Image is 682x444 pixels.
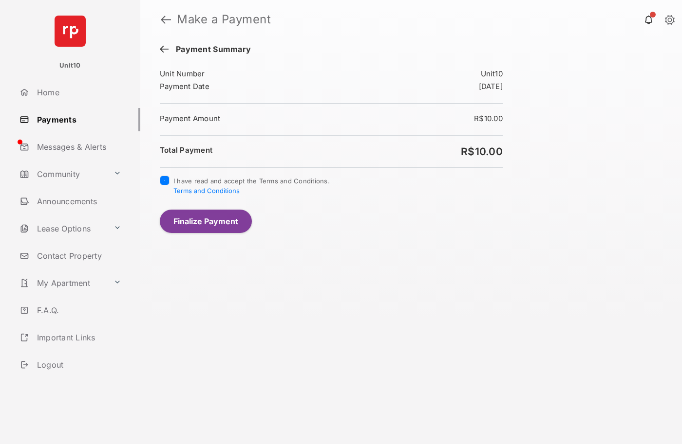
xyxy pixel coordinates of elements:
[16,217,110,240] a: Lease Options
[177,14,271,25] strong: Make a Payment
[59,61,81,71] p: Unit10
[171,45,251,55] span: Payment Summary
[55,16,86,47] img: svg+xml;base64,PHN2ZyB4bWxucz0iaHR0cDovL3d3dy53My5vcmcvMjAwMC9zdmciIHdpZHRoPSI2NCIgaGVpZ2h0PSI2NC...
[16,244,140,267] a: Contact Property
[173,177,330,195] span: I have read and accept the Terms and Conditions.
[16,108,140,131] a: Payments
[16,271,110,295] a: My Apartment
[16,190,140,213] a: Announcements
[173,187,240,195] button: I have read and accept the Terms and Conditions.
[160,210,252,233] button: Finalize Payment
[16,81,140,104] a: Home
[16,299,140,322] a: F.A.Q.
[16,326,125,349] a: Important Links
[16,162,110,186] a: Community
[16,135,140,159] a: Messages & Alerts
[16,353,140,376] a: Logout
